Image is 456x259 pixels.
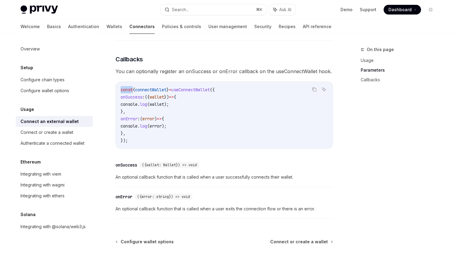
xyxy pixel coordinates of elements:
button: Copy the contents from the code block [310,86,318,93]
div: Connect an external wallet [21,118,79,125]
span: : [142,94,145,100]
span: connectWallet [135,87,166,92]
span: ); [162,123,166,129]
span: useConnectWallet [171,87,210,92]
span: . [138,102,140,107]
a: Basics [47,19,61,34]
img: light logo [21,5,58,14]
a: Recipes [279,19,296,34]
h5: Setup [21,64,33,71]
div: Search... [172,6,189,13]
span: ⌘ K [256,7,262,12]
span: ({wallet: Wallet}) => void [142,163,197,167]
span: Dashboard [388,7,412,13]
span: wallet [150,94,164,100]
a: User management [208,19,247,34]
a: Callbacks [361,75,440,85]
span: ) [154,116,157,121]
a: Authentication [68,19,99,34]
a: Welcome [21,19,40,34]
a: Connectors [129,19,155,34]
button: Search...⌘K [160,4,266,15]
a: Security [254,19,271,34]
button: Ask AI [269,4,296,15]
div: Authenticate a connected wallet [21,140,84,147]
span: } [166,87,169,92]
a: Usage [361,56,440,65]
div: Integrating with @solana/web3.js [21,223,86,230]
span: console [121,123,138,129]
div: Connect or create a wallet [21,129,73,136]
span: An optional callback function that is called when a user successfully connects their wallet. [116,173,333,181]
button: Ask AI [320,86,328,93]
a: Connect or create a wallet [16,127,93,138]
span: ); [164,102,169,107]
span: Callbacks [116,55,143,63]
span: const [121,87,133,92]
button: Toggle dark mode [426,5,435,15]
span: ( [147,102,150,107]
a: Policies & controls [162,19,201,34]
span: Configure wallet options [121,239,174,245]
a: Integrating with ethers [16,190,93,201]
span: log [140,102,147,107]
a: Wallets [106,19,122,34]
span: ({error: string}) => void [137,194,190,199]
div: onError [116,194,132,200]
h5: Solana [21,211,36,218]
a: Integrating with viem [16,169,93,180]
a: Connect or create a wallet [270,239,332,245]
span: }, [121,131,125,136]
span: console [121,102,138,107]
span: Connect or create a wallet [270,239,328,245]
a: Parameters [361,65,440,75]
a: Dashboard [384,5,421,15]
span: An optional callback function that is called when a user exits the connection flow or there is an... [116,205,333,212]
a: Connect an external wallet [16,116,93,127]
span: => [157,116,162,121]
div: Overview [21,45,40,53]
span: => [169,94,174,100]
a: Overview [16,44,93,54]
span: onError [121,116,138,121]
div: Integrating with wagmi [21,181,65,189]
div: Integrating with viem [21,170,61,178]
span: }); [121,138,128,143]
h5: Ethereum [21,158,41,166]
div: Configure chain types [21,76,65,83]
h5: Usage [21,106,34,113]
span: ( [140,116,142,121]
span: ({ [145,94,150,100]
a: Integrating with @solana/web3.js [16,221,93,232]
span: . [138,123,140,129]
span: { [162,116,164,121]
span: }, [121,109,125,114]
a: Demo [340,7,353,13]
span: onSuccess [121,94,142,100]
div: Configure wallet options [21,87,69,94]
span: You can optionally register an onSuccess or onError callback on the useConnectWallet hook. [116,67,333,76]
span: { [174,94,176,100]
span: { [133,87,135,92]
a: Configure chain types [16,74,93,85]
a: Authenticate a connected wallet [16,138,93,149]
span: error [142,116,154,121]
div: Integrating with ethers [21,192,65,199]
span: On this page [367,46,394,53]
span: : [138,116,140,121]
span: wallet [150,102,164,107]
a: Configure wallet options [16,85,93,96]
span: error [150,123,162,129]
span: = [169,87,171,92]
div: onSuccess [116,162,137,168]
span: }) [164,94,169,100]
a: Integrating with wagmi [16,180,93,190]
span: ( [147,123,150,129]
span: log [140,123,147,129]
a: Configure wallet options [116,239,174,245]
span: ({ [210,87,215,92]
a: Support [360,7,376,13]
span: Ask AI [279,7,291,13]
a: API reference [303,19,331,34]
